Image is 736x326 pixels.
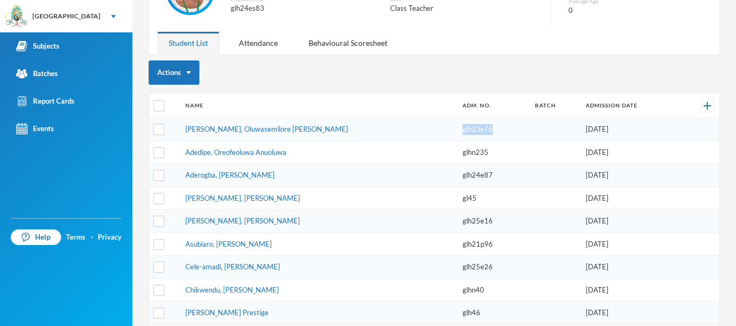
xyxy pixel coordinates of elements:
div: 0 [568,5,652,16]
td: [DATE] [580,164,680,187]
div: Class Teacher [390,3,543,14]
div: glh24es83 [231,3,374,14]
th: Name [180,93,457,118]
td: glh25e16 [457,210,530,233]
div: Batches [16,68,58,79]
a: [PERSON_NAME] Prestige [185,308,269,317]
div: Behavioural Scoresheet [297,31,399,55]
div: Report Cards [16,96,75,107]
td: glhn40 [457,279,530,302]
a: [PERSON_NAME], [PERSON_NAME] [185,216,300,225]
img: + [704,102,711,110]
div: Subjects [16,40,59,52]
td: [DATE] [580,256,680,279]
a: Chikwendu, [PERSON_NAME] [185,286,279,294]
div: [GEOGRAPHIC_DATA] [32,11,101,21]
td: [DATE] [580,141,680,164]
th: Batch [530,93,580,118]
div: Student List [157,31,219,55]
td: glh46 [457,302,530,325]
td: glh23e76 [457,118,530,141]
a: Terms [66,232,85,243]
td: glhn235 [457,141,530,164]
a: Asubiaro, [PERSON_NAME] [185,240,272,248]
img: logo [6,6,28,28]
td: glh24e87 [457,164,530,187]
a: Help [11,229,61,246]
div: Attendance [228,31,289,55]
th: Adm. No. [457,93,530,118]
td: glh25e26 [457,256,530,279]
td: gl45 [457,187,530,210]
div: · [91,232,93,243]
a: Adedipe, Oreofeoluwa Anuoluwa [185,148,286,157]
td: [DATE] [580,118,680,141]
a: [PERSON_NAME], Oluwasemilore [PERSON_NAME] [185,125,348,133]
td: [DATE] [580,302,680,325]
td: [DATE] [580,279,680,302]
a: Privacy [98,232,122,243]
th: Admission Date [580,93,680,118]
td: glh21p96 [457,233,530,256]
a: Cele-amadi, [PERSON_NAME] [185,262,280,271]
td: [DATE] [580,210,680,233]
a: Aderogba, [PERSON_NAME] [185,171,275,179]
td: [DATE] [580,233,680,256]
a: [PERSON_NAME], [PERSON_NAME] [185,194,300,202]
div: Events [16,123,54,134]
td: [DATE] [580,187,680,210]
button: Actions [149,60,199,85]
